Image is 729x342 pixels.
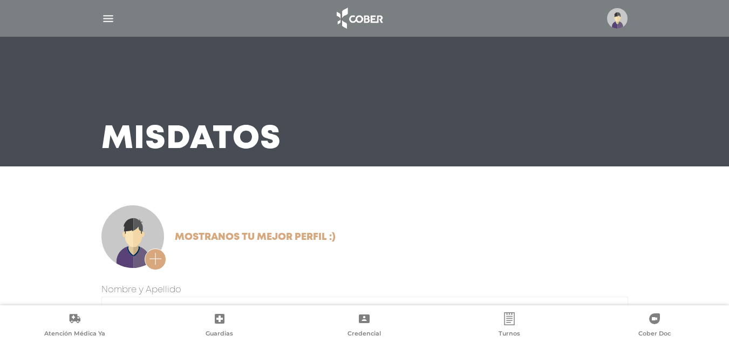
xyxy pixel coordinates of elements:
[292,312,437,340] a: Credencial
[437,312,582,340] a: Turnos
[499,330,520,339] span: Turnos
[607,8,628,29] img: profile-placeholder.svg
[331,5,387,31] img: logo_cober_home-white.png
[101,12,115,25] img: Cober_menu-lines-white.svg
[638,330,671,339] span: Cober Doc
[348,330,381,339] span: Credencial
[2,312,147,340] a: Atención Médica Ya
[206,330,233,339] span: Guardias
[101,284,181,297] label: Nombre y Apellido
[175,232,336,244] h2: Mostranos tu mejor perfil :)
[147,312,292,340] a: Guardias
[582,312,727,340] a: Cober Doc
[101,125,281,153] h3: Mis Datos
[44,330,105,339] span: Atención Médica Ya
